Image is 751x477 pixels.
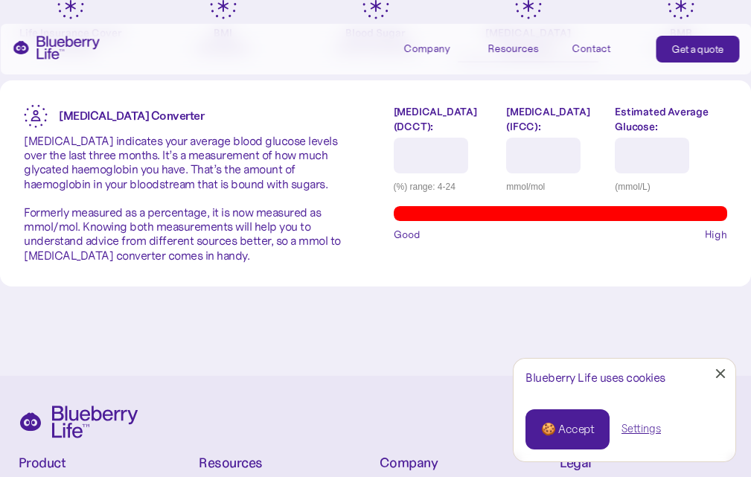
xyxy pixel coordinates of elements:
[394,179,496,194] div: (%) range: 4-24
[572,36,639,60] a: Contact
[705,227,727,242] span: High
[488,36,555,60] div: Resources
[706,359,735,388] a: Close Cookie Popup
[12,36,100,60] a: home
[199,456,372,470] h4: Resources
[525,409,610,449] a: 🍪 Accept
[506,104,604,134] label: [MEDICAL_DATA] (IFCC):
[621,421,661,437] a: Settings
[615,179,727,194] div: (mmol/L)
[615,104,727,134] label: Estimated Average Glucose:
[572,42,611,55] div: Contact
[488,42,539,55] div: Resources
[560,456,733,470] h4: Legal
[672,42,724,57] div: Get a quote
[394,227,421,242] span: Good
[525,371,723,385] div: Blueberry Life uses cookies
[404,42,450,55] div: Company
[394,104,496,134] label: [MEDICAL_DATA] (DCCT):
[19,456,192,470] h4: Product
[506,179,604,194] div: mmol/mol
[24,134,358,263] p: [MEDICAL_DATA] indicates your average blood glucose levels over the last three months. It’s a mea...
[541,421,594,438] div: 🍪 Accept
[656,36,740,63] a: Get a quote
[404,36,471,60] div: Company
[59,108,204,123] strong: [MEDICAL_DATA] Converter
[380,456,553,470] h4: Company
